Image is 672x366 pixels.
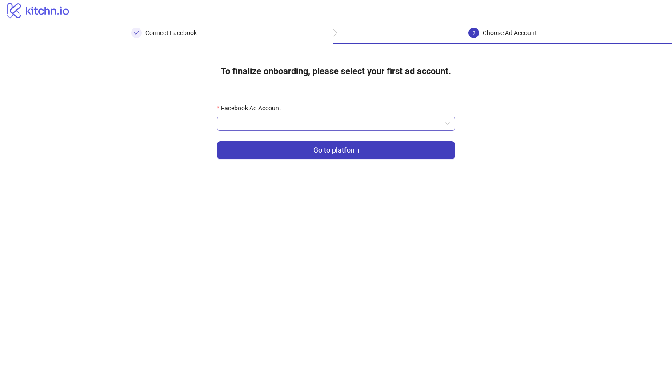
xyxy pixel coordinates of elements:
[217,141,455,159] button: Go to platform
[313,146,359,154] span: Go to platform
[483,28,537,38] div: Choose Ad Account
[145,28,197,38] div: Connect Facebook
[217,103,287,113] label: Facebook Ad Account
[207,58,465,84] h4: To finalize onboarding, please select your first ad account.
[222,117,442,130] input: Facebook Ad Account
[134,30,139,36] span: check
[472,30,476,36] span: 2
